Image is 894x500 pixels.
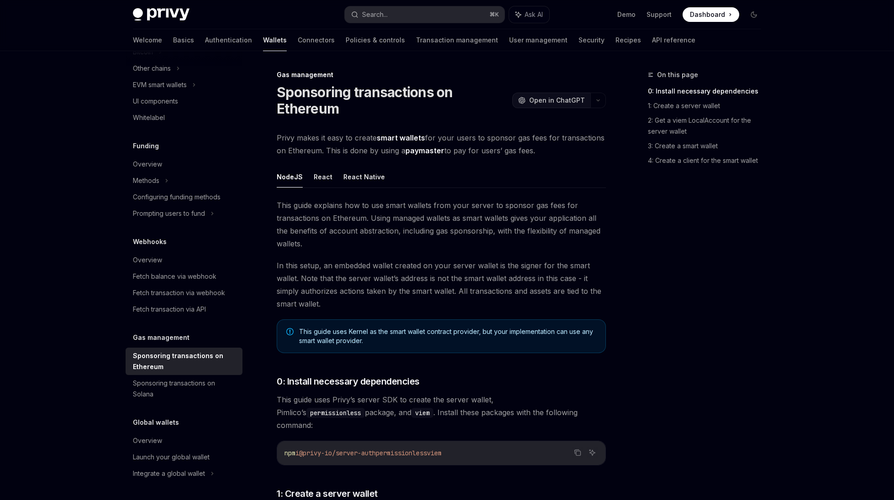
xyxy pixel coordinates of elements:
a: Security [578,29,605,51]
div: Other chains [133,63,171,74]
button: Ask AI [586,447,598,458]
a: 2: Get a viem LocalAccount for the server wallet [648,113,768,139]
a: Whitelabel [126,109,242,126]
a: UI components [126,93,242,109]
div: Overview [133,435,162,446]
a: Transaction management [416,29,498,51]
div: UI components [133,96,178,107]
a: Overview [126,432,242,449]
h1: Sponsoring transactions on Ethereum [277,84,509,117]
a: Overview [126,156,242,172]
a: Overview [126,252,242,268]
code: viem [411,408,433,418]
a: 3: Create a smart wallet [648,139,768,153]
a: Authentication [205,29,252,51]
a: Connectors [298,29,335,51]
span: This guide uses Kernel as the smart wallet contract provider, but your implementation can use any... [299,327,596,345]
a: 4: Create a client for the smart wallet [648,153,768,168]
span: i [295,449,299,457]
strong: smart wallets [377,133,425,142]
span: On this page [657,69,698,80]
a: Policies & controls [346,29,405,51]
span: Open in ChatGPT [529,96,585,105]
span: 0: Install necessary dependencies [277,375,420,388]
a: Wallets [263,29,287,51]
span: Privy makes it easy to create for your users to sponsor gas fees for transactions on Ethereum. Th... [277,131,606,157]
a: Launch your global wallet [126,449,242,465]
span: Ask AI [525,10,543,19]
code: permissionless [306,408,365,418]
h5: Funding [133,141,159,151]
h5: Webhooks [133,236,167,247]
a: Demo [617,10,636,19]
div: Sponsoring transactions on Ethereum [133,350,237,372]
span: permissionless [376,449,427,457]
div: Launch your global wallet [133,452,210,463]
span: @privy-io/server-auth [299,449,376,457]
svg: Note [286,328,294,335]
button: Search...⌘K [345,6,505,23]
button: Open in ChatGPT [512,93,590,108]
img: dark logo [133,8,189,21]
div: Prompting users to fund [133,208,205,219]
button: Ask AI [509,6,549,23]
a: API reference [652,29,695,51]
a: Sponsoring transactions on Solana [126,375,242,402]
div: Integrate a global wallet [133,468,205,479]
div: Gas management [277,70,606,79]
div: Sponsoring transactions on Solana [133,378,237,400]
a: User management [509,29,568,51]
button: Toggle dark mode [747,7,761,22]
div: Fetch transaction via webhook [133,287,225,298]
span: ⌘ K [489,11,499,18]
div: Methods [133,175,159,186]
span: This guide uses Privy’s server SDK to create the server wallet, Pimlico’s package, and . Install ... [277,393,606,432]
a: Welcome [133,29,162,51]
a: Basics [173,29,194,51]
h5: Global wallets [133,417,179,428]
span: 1: Create a server wallet [277,487,378,500]
div: EVM smart wallets [133,79,187,90]
a: Fetch transaction via API [126,301,242,318]
span: This guide explains how to use smart wallets from your server to sponsor gas fees for transaction... [277,199,606,250]
a: Sponsoring transactions on Ethereum [126,348,242,375]
a: Configuring funding methods [126,189,242,205]
div: Search... [362,9,388,20]
span: In this setup, an embedded wallet created on your server wallet is the signer for the smart walle... [277,259,606,310]
div: Overview [133,255,162,266]
div: Whitelabel [133,112,165,123]
button: NodeJS [277,166,303,187]
a: 0: Install necessary dependencies [648,84,768,99]
h5: Gas management [133,332,189,343]
button: React Native [343,166,385,187]
a: Dashboard [683,7,739,22]
button: Copy the contents from the code block [572,447,584,458]
button: React [314,166,332,187]
span: Dashboard [690,10,725,19]
span: viem [427,449,442,457]
a: Support [647,10,672,19]
span: npm [284,449,295,457]
a: Fetch balance via webhook [126,268,242,285]
a: Fetch transaction via webhook [126,285,242,301]
div: Fetch transaction via API [133,304,206,315]
a: Recipes [615,29,641,51]
div: Overview [133,159,162,170]
a: 1: Create a server wallet [648,99,768,113]
a: paymaster [405,146,444,156]
div: Configuring funding methods [133,192,221,203]
div: Fetch balance via webhook [133,271,216,282]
